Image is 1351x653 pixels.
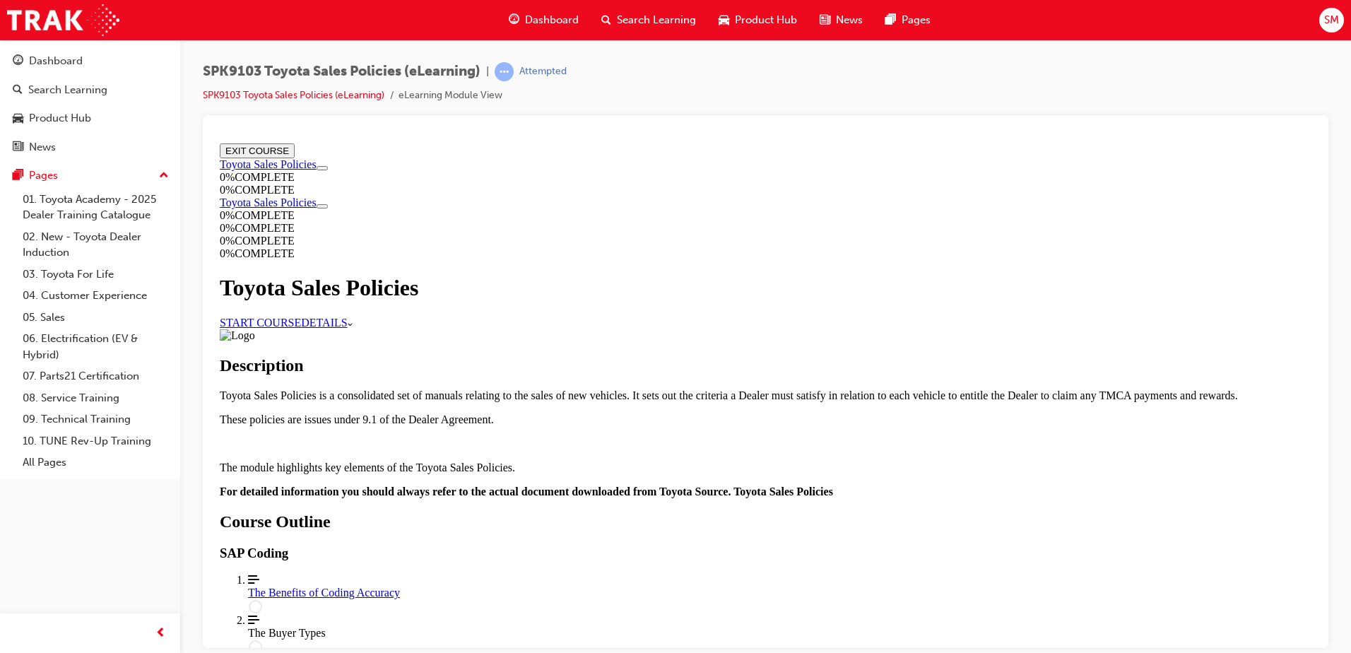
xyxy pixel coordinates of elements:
a: search-iconSearch Learning [590,6,707,35]
p: Toyota Sales Policies is a consolidated set of manuals relating to the sales of new vehicles. It ... [6,252,1097,264]
a: News [6,134,175,160]
a: 08. Service Training [17,387,175,409]
span: SM [1324,12,1339,28]
div: Pages [29,167,58,184]
li: eLearning Module View [399,88,502,104]
a: DETAILS [87,179,138,191]
div: Product Hub [29,110,91,127]
a: 10. TUNE Rev-Up Training [17,430,175,452]
span: pages-icon [885,11,896,29]
span: car-icon [719,11,729,29]
a: The Benefits of Coding Accuracy [34,436,1097,476]
p: The module highlights key elements of the Toyota Sales Policies. [6,324,1097,336]
span: SPK9103 Toyota Sales Policies (eLearning) [203,64,480,80]
a: START COURSE [6,179,87,191]
section: Course Information [6,59,203,97]
a: Toyota Sales Policies [6,20,102,33]
a: pages-iconPages [874,6,942,35]
div: Search Learning [28,82,107,98]
a: All Pages [17,452,175,473]
section: Course Information [6,20,1097,59]
h2: Description [6,218,1097,237]
a: SPK9103 Toyota Sales Policies (eLearning) [203,89,384,101]
button: Pages [6,163,175,189]
a: guage-iconDashboard [497,6,590,35]
a: 02. New - Toyota Dealer Induction [17,226,175,264]
a: news-iconNews [808,6,874,35]
span: car-icon [13,112,23,125]
span: Search Learning [617,12,696,28]
div: The Benefits of Coding Accuracy [34,449,1097,461]
h2: Course Outline [6,375,1097,394]
a: 01. Toyota Academy - 2025 Dealer Training Catalogue [17,189,175,226]
div: 0 % COMPLETE [6,110,1097,122]
a: 09. Technical Training [17,408,175,430]
button: EXIT COURSE [6,6,81,20]
div: News [29,139,56,155]
span: learningRecordVerb_ATTEMPT-icon [495,62,514,81]
span: Dashboard [525,12,579,28]
span: Product Hub [735,12,797,28]
span: search-icon [601,11,611,29]
span: search-icon [13,84,23,97]
div: Dashboard [29,53,83,69]
span: guage-icon [509,11,519,29]
div: 0 % COMPLETE [6,46,1097,59]
span: Pages [902,12,931,28]
h3: SAP Coding [6,408,1097,423]
span: pages-icon [13,170,23,182]
a: 06. Electrification (EV & Hybrid) [17,328,175,365]
span: guage-icon [13,55,23,68]
span: prev-icon [155,625,166,642]
p: These policies are issues under 9.1 of the Dealer Agreement. [6,276,1097,288]
a: 07. Parts21 Certification [17,365,175,387]
a: Toyota Sales Policies [6,59,102,71]
div: 0 % COMPLETE [6,97,1097,110]
span: | [486,64,489,80]
a: Search Learning [6,77,175,103]
span: news-icon [820,11,830,29]
h1: Toyota Sales Policies [6,137,1097,163]
div: Attempted [519,65,567,78]
button: DashboardSearch LearningProduct HubNews [6,45,175,163]
div: 0 % COMPLETE [6,71,203,84]
div: The Buyer Types [34,489,1097,502]
a: 03. Toyota For Life [17,264,175,286]
div: 0 % COMPLETE [6,33,1097,46]
img: Trak [7,4,119,36]
strong: For detailed information you should always refer to the actual document downloaded from Toyota So... [6,348,619,360]
a: Dashboard [6,48,175,74]
span: news-icon [13,141,23,154]
button: SM [1319,8,1344,33]
img: Logo [6,192,41,204]
a: 04. Customer Experience [17,285,175,307]
a: Product Hub [6,105,175,131]
span: The The Buyer Types lesson is currently unavailable: Lessons must be completed in order. [34,476,1097,529]
span: up-icon [159,167,169,185]
a: car-iconProduct Hub [707,6,808,35]
a: 05. Sales [17,307,175,329]
span: DETAILS [87,179,133,191]
span: News [836,12,863,28]
div: 0 % COMPLETE [6,84,203,97]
